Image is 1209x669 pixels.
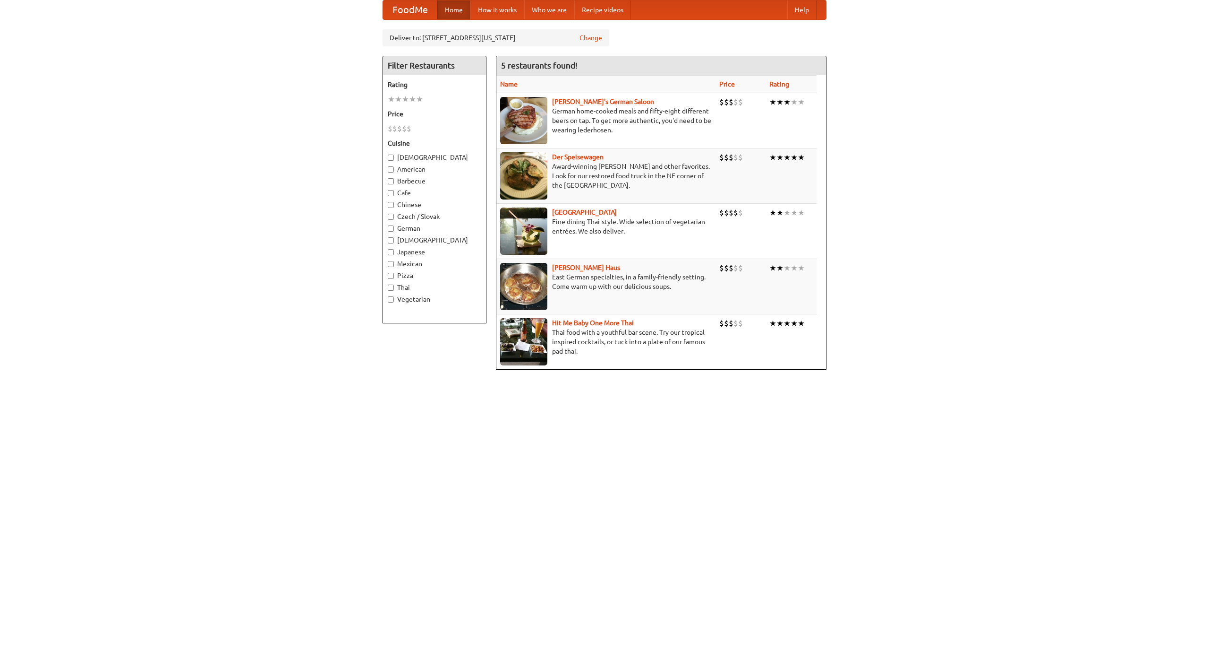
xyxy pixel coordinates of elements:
label: Czech / Slovak [388,212,481,221]
p: East German specialties, in a family-friendly setting. Come warm up with our delicious soups. [500,272,712,291]
a: Name [500,80,518,88]
img: kohlhaus.jpg [500,263,547,310]
li: ★ [791,318,798,329]
label: [DEMOGRAPHIC_DATA] [388,235,481,245]
li: $ [402,123,407,134]
li: $ [724,263,729,273]
h5: Cuisine [388,139,481,148]
li: $ [397,123,402,134]
li: ★ [776,263,783,273]
li: ★ [791,97,798,107]
input: [DEMOGRAPHIC_DATA] [388,237,394,243]
li: ★ [798,208,805,218]
li: $ [729,208,733,218]
a: [GEOGRAPHIC_DATA] [552,209,617,216]
li: $ [729,318,733,329]
li: $ [407,123,411,134]
li: $ [738,318,743,329]
li: ★ [791,263,798,273]
a: Who we are [524,0,574,19]
label: Chinese [388,200,481,209]
li: ★ [798,318,805,329]
img: satay.jpg [500,208,547,255]
a: How it works [470,0,524,19]
input: Chinese [388,202,394,208]
li: ★ [783,318,791,329]
img: babythai.jpg [500,318,547,365]
li: ★ [776,97,783,107]
a: Help [787,0,817,19]
a: Recipe videos [574,0,631,19]
li: $ [729,263,733,273]
li: ★ [769,152,776,163]
input: Mexican [388,261,394,267]
a: Hit Me Baby One More Thai [552,319,634,327]
li: ★ [783,208,791,218]
li: $ [719,152,724,163]
li: $ [724,152,729,163]
label: [DEMOGRAPHIC_DATA] [388,153,481,162]
p: German home-cooked meals and fifty-eight different beers on tap. To get more authentic, you'd nee... [500,106,712,135]
a: Rating [769,80,789,88]
li: ★ [783,152,791,163]
label: Vegetarian [388,295,481,304]
li: $ [738,152,743,163]
li: $ [733,152,738,163]
li: $ [738,97,743,107]
li: $ [719,208,724,218]
li: $ [729,152,733,163]
li: $ [729,97,733,107]
li: $ [724,318,729,329]
li: ★ [776,208,783,218]
a: [PERSON_NAME] Haus [552,264,620,271]
li: $ [392,123,397,134]
label: Thai [388,283,481,292]
input: American [388,166,394,173]
li: ★ [776,152,783,163]
li: ★ [791,152,798,163]
li: ★ [416,94,423,104]
li: $ [719,97,724,107]
li: ★ [769,208,776,218]
input: Barbecue [388,178,394,184]
li: $ [719,318,724,329]
li: ★ [776,318,783,329]
a: FoodMe [383,0,437,19]
li: $ [719,263,724,273]
label: American [388,165,481,174]
li: $ [733,97,738,107]
li: ★ [783,263,791,273]
li: ★ [395,94,402,104]
h5: Rating [388,80,481,89]
ng-pluralize: 5 restaurants found! [501,61,578,70]
li: ★ [798,263,805,273]
a: [PERSON_NAME]'s German Saloon [552,98,654,105]
li: ★ [798,152,805,163]
img: speisewagen.jpg [500,152,547,200]
p: Award-winning [PERSON_NAME] and other favorites. Look for our restored food truck in the NE corne... [500,162,712,190]
label: Pizza [388,271,481,280]
li: $ [733,208,738,218]
input: Japanese [388,249,394,255]
a: Der Speisewagen [552,153,604,161]
input: [DEMOGRAPHIC_DATA] [388,155,394,161]
li: $ [724,97,729,107]
input: Czech / Slovak [388,214,394,220]
li: ★ [769,97,776,107]
li: $ [388,123,392,134]
label: Mexican [388,259,481,269]
li: ★ [402,94,409,104]
li: ★ [388,94,395,104]
label: Japanese [388,247,481,257]
label: Barbecue [388,176,481,186]
li: ★ [798,97,805,107]
input: Thai [388,285,394,291]
li: ★ [791,208,798,218]
h4: Filter Restaurants [383,56,486,75]
a: Price [719,80,735,88]
li: ★ [769,318,776,329]
input: German [388,226,394,232]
